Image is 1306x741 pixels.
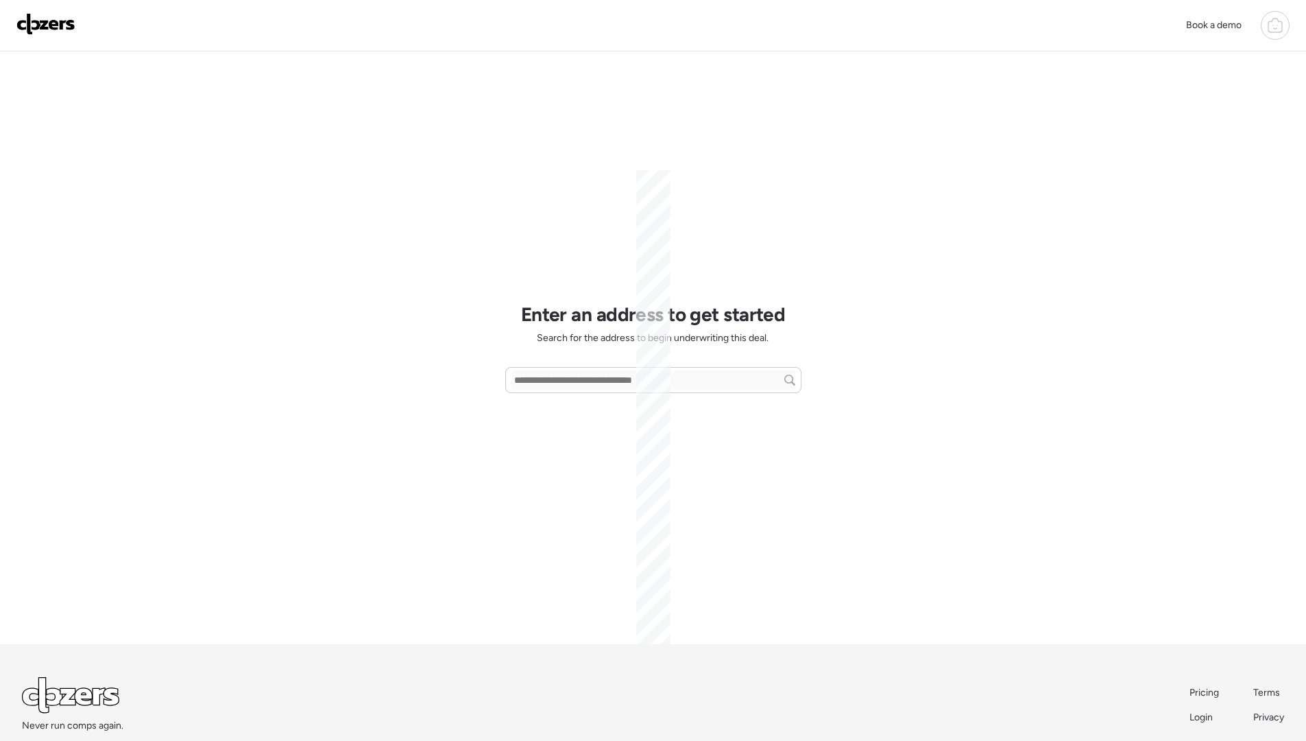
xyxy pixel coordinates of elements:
[537,331,769,345] span: Search for the address to begin underwriting this deal.
[1253,711,1284,725] a: Privacy
[1189,686,1220,700] a: Pricing
[1253,687,1280,698] span: Terms
[1186,19,1242,31] span: Book a demo
[1253,711,1284,723] span: Privacy
[22,719,123,733] span: Never run comps again.
[1253,686,1284,700] a: Terms
[16,13,75,35] img: Logo
[22,677,119,714] img: Logo Light
[521,303,786,326] h1: Enter an address to get started
[1189,687,1219,698] span: Pricing
[1189,711,1220,725] a: Login
[1189,711,1213,723] span: Login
